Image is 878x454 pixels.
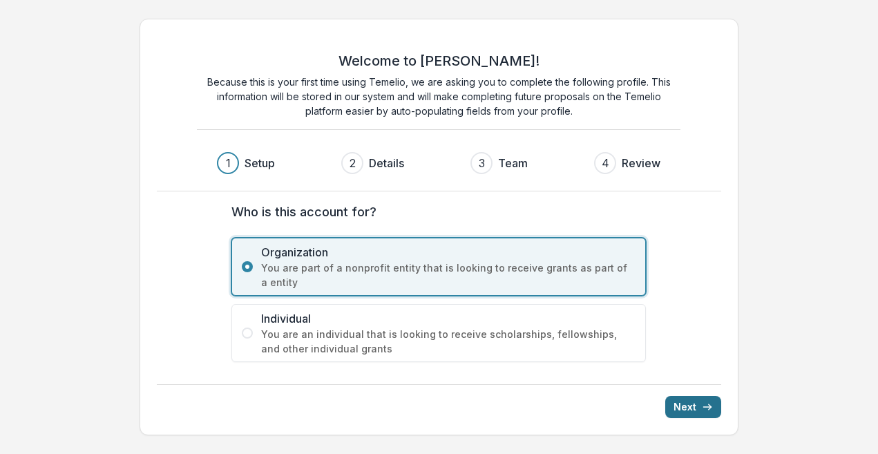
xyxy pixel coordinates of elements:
span: Organization [261,244,636,261]
span: You are part of a nonprofit entity that is looking to receive grants as part of a entity [261,261,636,290]
p: Because this is your first time using Temelio, we are asking you to complete the following profil... [197,75,680,118]
div: 2 [350,155,356,171]
label: Who is this account for? [231,202,638,221]
div: Progress [217,152,660,174]
div: 1 [226,155,231,171]
button: Next [665,396,721,418]
h3: Team [498,155,528,171]
span: You are an individual that is looking to receive scholarships, fellowships, and other individual ... [261,327,636,356]
div: 3 [479,155,485,171]
h3: Setup [245,155,275,171]
h2: Welcome to [PERSON_NAME]! [338,53,540,69]
h3: Review [622,155,660,171]
span: Individual [261,310,636,327]
h3: Details [369,155,404,171]
div: 4 [602,155,609,171]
